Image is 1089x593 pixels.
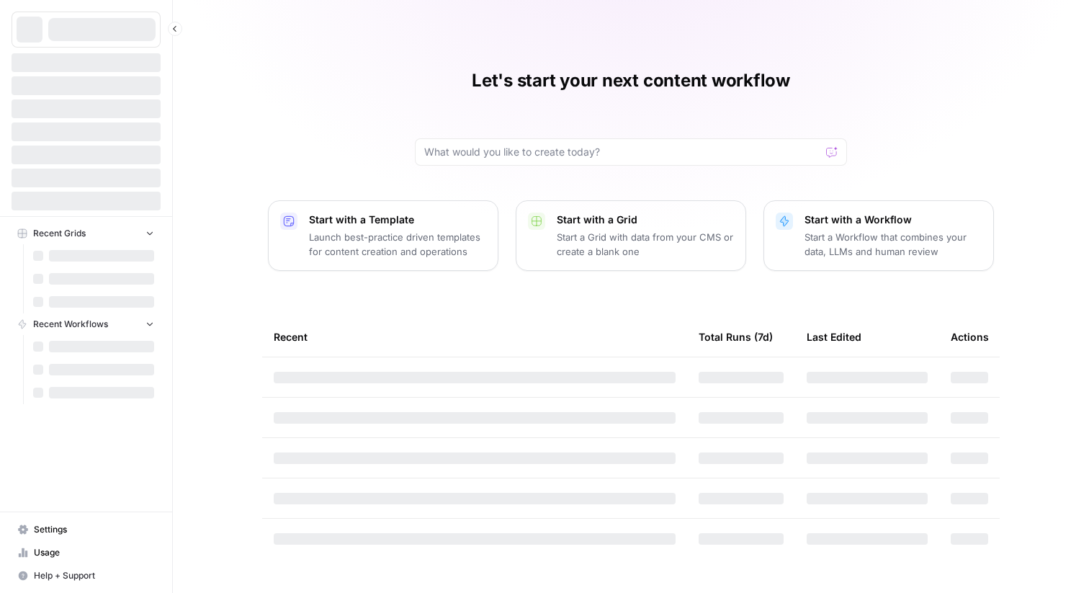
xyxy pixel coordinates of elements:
div: Actions [951,317,989,357]
span: Recent Workflows [33,318,108,331]
a: Usage [12,541,161,564]
span: Usage [34,546,154,559]
p: Start with a Template [309,213,486,227]
p: Start a Workflow that combines your data, LLMs and human review [805,230,982,259]
p: Start a Grid with data from your CMS or create a blank one [557,230,734,259]
a: Settings [12,518,161,541]
button: Start with a TemplateLaunch best-practice driven templates for content creation and operations [268,200,498,271]
button: Recent Grids [12,223,161,244]
button: Start with a WorkflowStart a Workflow that combines your data, LLMs and human review [763,200,994,271]
div: Last Edited [807,317,861,357]
input: What would you like to create today? [424,145,820,159]
h1: Let's start your next content workflow [472,69,790,92]
p: Start with a Workflow [805,213,982,227]
button: Help + Support [12,564,161,587]
div: Recent [274,317,676,357]
span: Help + Support [34,569,154,582]
span: Settings [34,523,154,536]
button: Recent Workflows [12,313,161,335]
p: Start with a Grid [557,213,734,227]
div: Total Runs (7d) [699,317,773,357]
span: Recent Grids [33,227,86,240]
p: Launch best-practice driven templates for content creation and operations [309,230,486,259]
button: Start with a GridStart a Grid with data from your CMS or create a blank one [516,200,746,271]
